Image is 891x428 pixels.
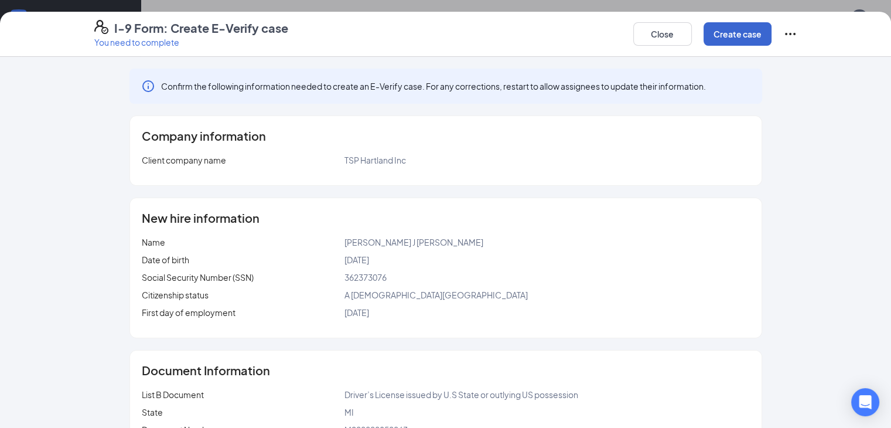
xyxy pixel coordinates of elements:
[142,365,270,376] span: Document Information
[142,389,204,400] span: List B Document
[633,22,692,46] button: Close
[114,20,288,36] h4: I-9 Form: Create E-Verify case
[344,272,386,283] span: 362373076
[344,307,368,318] span: [DATE]
[142,272,254,283] span: Social Security Number (SSN)
[344,407,353,417] span: MI
[344,237,483,247] span: [PERSON_NAME] J [PERSON_NAME]
[851,388,879,416] div: Open Intercom Messenger
[142,307,235,318] span: First day of employment
[94,20,108,34] svg: FormI9EVerifyIcon
[344,290,527,300] span: A [DEMOGRAPHIC_DATA][GEOGRAPHIC_DATA]
[783,27,797,41] svg: Ellipses
[344,254,368,265] span: [DATE]
[344,389,578,400] span: Driver’s License issued by U.S State or outlying US possession
[142,155,226,165] span: Client company name
[142,290,209,300] span: Citizenship status
[142,254,189,265] span: Date of birth
[94,36,288,48] p: You need to complete
[142,237,165,247] span: Name
[704,22,771,46] button: Create case
[141,79,155,93] svg: Info
[161,80,706,92] span: Confirm the following information needed to create an E-Verify case. For any corrections, restart...
[142,407,163,417] span: State
[344,155,405,165] span: TSP Hartland Inc
[142,212,260,224] span: New hire information
[142,130,266,142] span: Company information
